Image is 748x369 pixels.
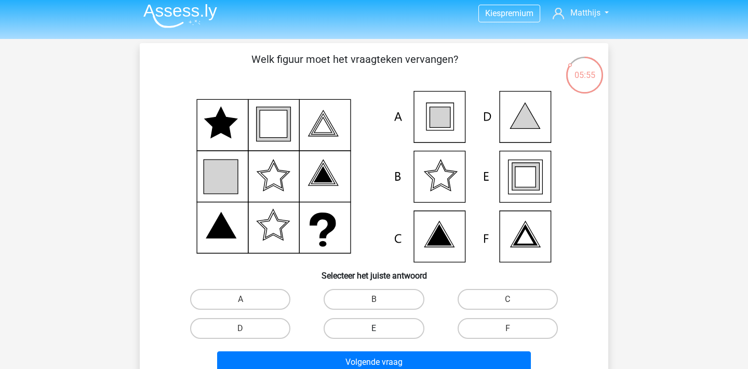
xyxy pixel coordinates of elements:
a: Matthijs [549,7,613,19]
span: Kies [485,8,501,18]
p: Welk figuur moet het vraagteken vervangen? [156,51,553,83]
label: D [190,318,290,339]
span: premium [501,8,533,18]
h6: Selecteer het juiste antwoord [156,262,592,281]
label: A [190,289,290,310]
label: C [458,289,558,310]
label: F [458,318,558,339]
label: B [324,289,424,310]
label: E [324,318,424,339]
a: Kiespremium [479,6,540,20]
img: Assessly [143,4,217,28]
div: 05:55 [565,56,604,82]
span: Matthijs [570,8,600,18]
